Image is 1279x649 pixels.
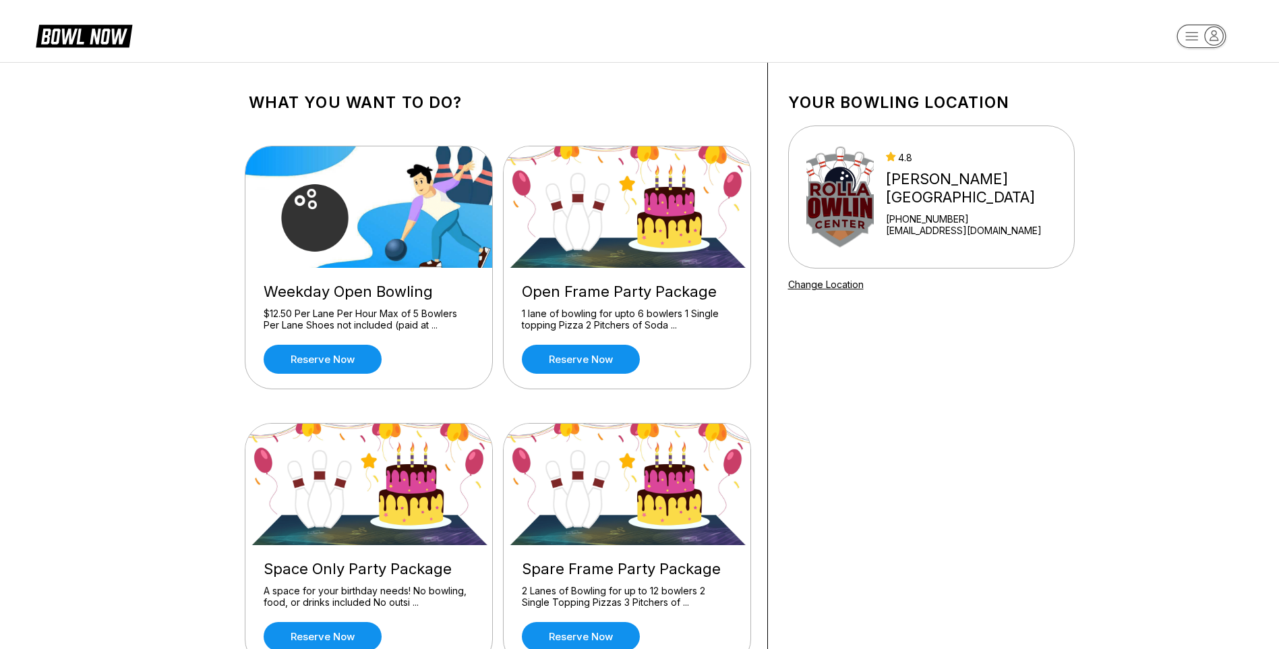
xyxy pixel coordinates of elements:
div: A space for your birthday needs! No bowling, food, or drinks included No outsi ... [264,585,474,609]
div: Spare Frame Party Package [522,560,732,578]
a: [EMAIL_ADDRESS][DOMAIN_NAME] [886,225,1068,236]
div: 2 Lanes of Bowling for up to 12 bowlers 2 Single Topping Pizzas 3 Pitchers of ... [522,585,732,609]
h1: What you want to do? [249,93,747,112]
img: Spare Frame Party Package [504,424,752,545]
a: Reserve now [264,345,382,374]
div: Weekday Open Bowling [264,283,474,301]
div: 1 lane of bowling for upto 6 bowlers 1 Single topping Pizza 2 Pitchers of Soda ... [522,308,732,331]
a: Change Location [788,279,864,290]
a: Reserve now [522,345,640,374]
img: Open Frame Party Package [504,146,752,268]
div: $12.50 Per Lane Per Hour Max of 5 Bowlers Per Lane Shoes not included (paid at ... [264,308,474,331]
div: [PERSON_NAME][GEOGRAPHIC_DATA] [886,170,1068,206]
h1: Your bowling location [788,93,1075,112]
img: Space Only Party Package [245,424,494,545]
div: [PHONE_NUMBER] [886,213,1068,225]
div: Open Frame Party Package [522,283,732,301]
img: Rolla Bowling Center [806,146,874,248]
div: Space Only Party Package [264,560,474,578]
img: Weekday Open Bowling [245,146,494,268]
div: 4.8 [886,152,1068,163]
